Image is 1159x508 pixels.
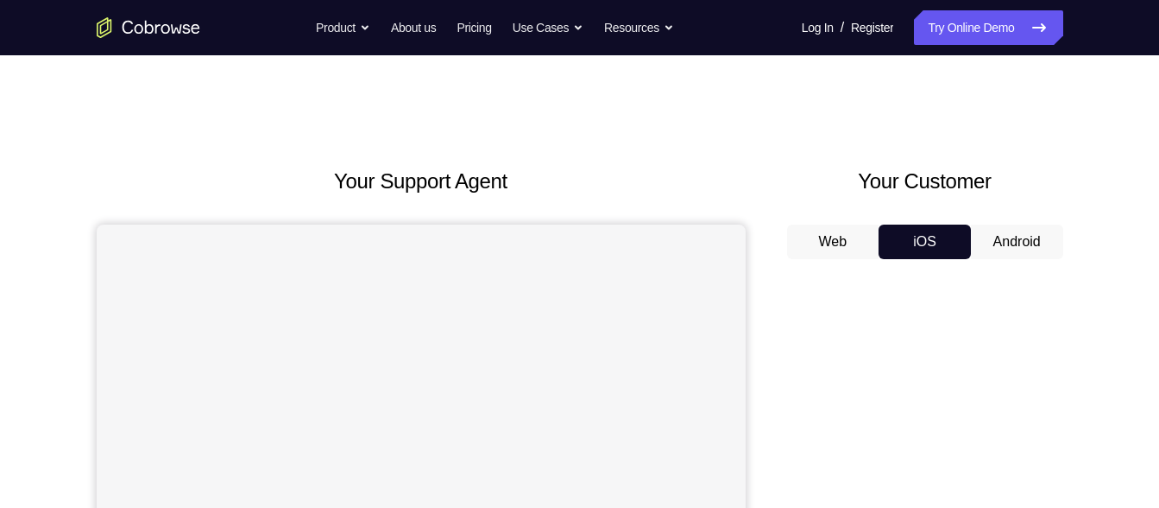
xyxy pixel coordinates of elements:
[787,225,879,259] button: Web
[802,10,834,45] a: Log In
[513,10,583,45] button: Use Cases
[97,166,746,197] h2: Your Support Agent
[879,225,971,259] button: iOS
[97,17,200,38] a: Go to the home page
[457,10,491,45] a: Pricing
[604,10,674,45] button: Resources
[787,166,1063,197] h2: Your Customer
[316,10,370,45] button: Product
[841,17,844,38] span: /
[391,10,436,45] a: About us
[914,10,1062,45] a: Try Online Demo
[851,10,893,45] a: Register
[971,225,1063,259] button: Android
